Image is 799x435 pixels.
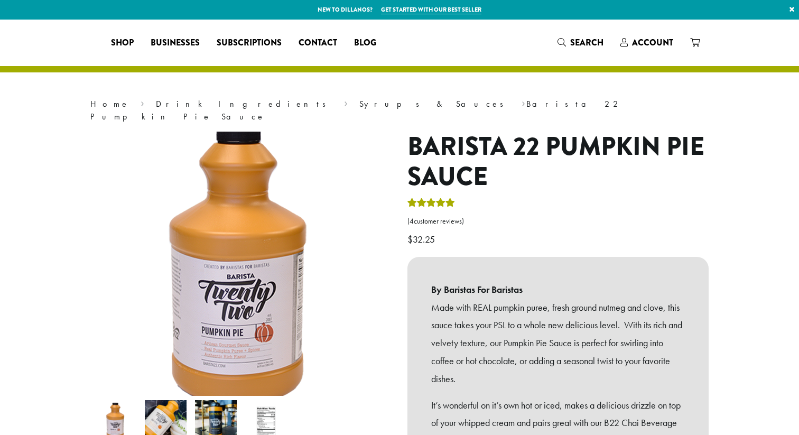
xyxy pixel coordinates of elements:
[431,299,685,388] p: Made with REAL pumpkin puree, fresh ground nutmeg and clove, this sauce takes your PSL to a whole...
[570,36,603,49] span: Search
[103,34,142,51] a: Shop
[407,233,438,245] bdi: 32.25
[151,36,200,50] span: Businesses
[354,36,376,50] span: Blog
[407,197,455,212] div: Rated 5.00 out of 5
[217,36,282,50] span: Subscriptions
[407,233,413,245] span: $
[141,94,144,110] span: ›
[359,98,510,109] a: Syrups & Sauces
[549,34,612,51] a: Search
[381,5,481,14] a: Get started with our best seller
[522,94,525,110] span: ›
[299,36,337,50] span: Contact
[410,217,414,226] span: 4
[407,216,709,227] a: (4customer reviews)
[90,98,709,123] nav: Breadcrumb
[344,94,348,110] span: ›
[111,36,134,50] span: Shop
[156,98,333,109] a: Drink Ingredients
[431,281,685,299] b: By Baristas For Baristas
[90,98,129,109] a: Home
[632,36,673,49] span: Account
[407,132,709,192] h1: Barista 22 Pumpkin Pie Sauce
